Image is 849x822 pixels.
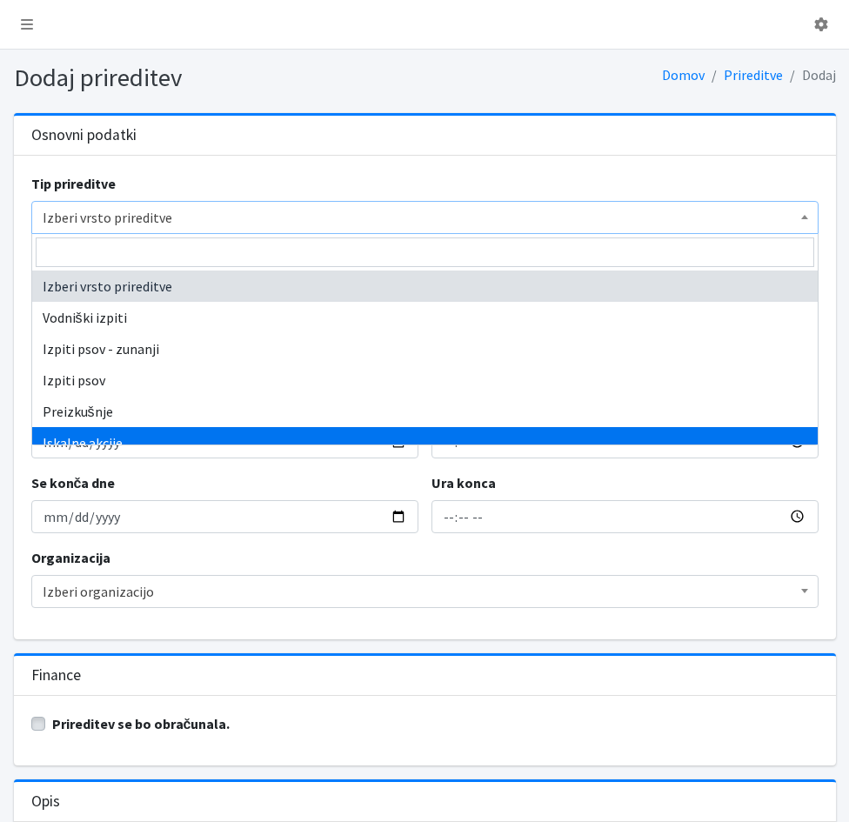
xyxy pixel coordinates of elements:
[43,205,807,230] span: Izberi vrsto prireditve
[31,792,60,811] h3: Opis
[31,472,116,493] label: Se konča dne
[32,427,818,458] li: Iskalne akcije
[32,271,818,302] li: Izberi vrsto prireditve
[431,472,496,493] label: Ura konca
[31,126,137,144] h3: Osnovni podatki
[14,14,770,33] body: Rich Text Area
[783,63,836,88] li: Dodaj
[31,575,819,608] span: Izberi organizacijo
[724,66,783,84] a: Prireditve
[32,396,818,427] li: Preizkušnje
[32,302,818,333] li: Vodniški izpiti
[32,333,818,364] li: Izpiti psov - zunanji
[662,66,705,84] a: Domov
[31,666,81,685] h3: Finance
[14,63,418,93] h1: Dodaj prireditev
[32,364,818,396] li: Izpiti psov
[43,579,807,604] span: Izberi organizacijo
[31,173,116,194] label: Tip prireditve
[31,547,110,568] label: Organizacija
[52,713,231,734] label: Prireditev se bo obračunala.
[31,201,819,234] span: Izberi vrsto prireditve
